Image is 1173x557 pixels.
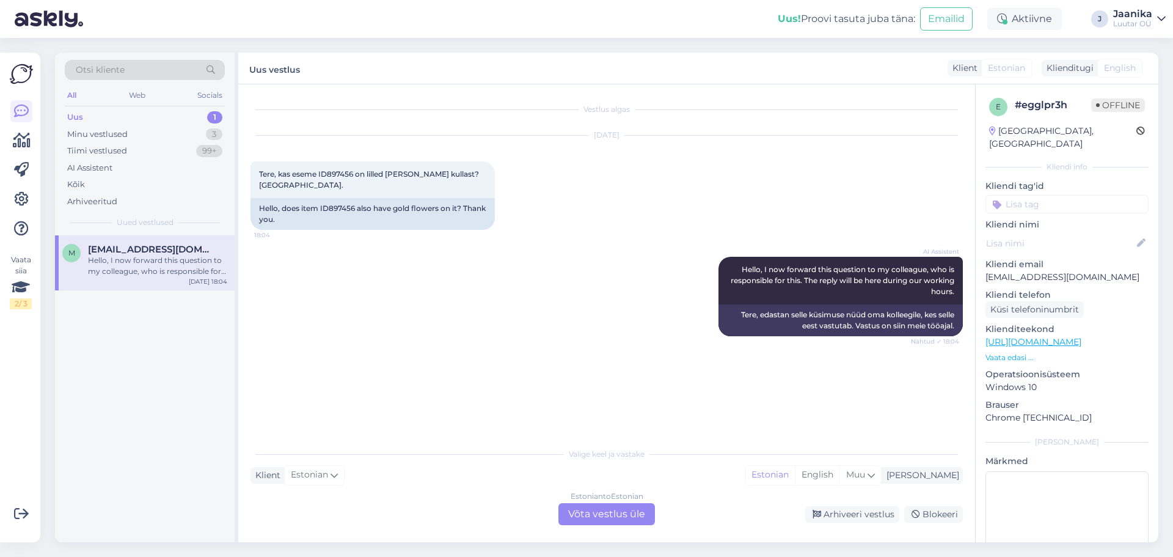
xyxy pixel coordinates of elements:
p: Kliendi telefon [985,289,1149,301]
div: Arhiveeri vestlus [805,506,899,523]
a: [URL][DOMAIN_NAME] [985,336,1081,347]
input: Lisa tag [985,195,1149,213]
div: Hello, I now forward this question to my colleague, who is responsible for this. The reply will b... [88,255,227,277]
div: Vaata siia [10,254,32,309]
b: Uus! [778,13,801,24]
div: Estonian to Estonian [571,491,643,502]
div: All [65,87,79,103]
span: Muu [846,469,865,480]
span: AI Assistent [913,247,959,256]
span: Otsi kliente [76,64,125,76]
span: 18:04 [254,231,300,240]
div: Tere, edastan selle küsimuse nüüd oma kolleegile, kes selle eest vastutab. Vastus on siin meie tö... [718,304,963,336]
span: English [1104,62,1136,75]
div: 3 [206,128,222,141]
p: Windows 10 [985,381,1149,394]
span: Estonian [291,468,328,482]
div: 1 [207,111,222,124]
div: [GEOGRAPHIC_DATA], [GEOGRAPHIC_DATA] [989,125,1136,150]
p: Klienditeekond [985,323,1149,336]
div: Tiimi vestlused [67,145,127,157]
div: English [795,466,839,484]
span: Uued vestlused [117,217,174,228]
div: 99+ [196,145,222,157]
div: 2 / 3 [10,298,32,309]
div: Hello, does item ID897456 also have gold flowers on it? Thank you. [250,198,495,230]
div: AI Assistent [67,162,112,174]
p: Kliendi tag'id [985,180,1149,193]
span: maila.laanemaa@mail.ee [88,244,215,255]
div: Estonian [745,466,795,484]
div: [DATE] 18:04 [189,277,227,286]
span: Tere, kas eseme ID897456 on lilled [PERSON_NAME] kullast? [GEOGRAPHIC_DATA]. [259,169,481,190]
p: Brauser [985,399,1149,411]
div: Küsi telefoninumbrit [985,301,1084,318]
div: Blokeeri [904,506,963,523]
div: [PERSON_NAME] [985,437,1149,448]
div: Minu vestlused [67,128,128,141]
div: Arhiveeritud [67,196,117,208]
div: Valige keel ja vastake [250,449,963,460]
div: Web [126,87,148,103]
p: Chrome [TECHNICAL_ID] [985,411,1149,424]
span: m [68,248,75,257]
div: Klienditugi [1042,62,1094,75]
span: Hello, I now forward this question to my colleague, who is responsible for this. The reply will b... [731,265,956,296]
div: Jaanika [1113,9,1152,19]
span: Nähtud ✓ 18:04 [911,337,959,346]
span: e [996,102,1001,111]
div: Kliendi info [985,161,1149,172]
p: Kliendi email [985,258,1149,271]
span: Offline [1091,98,1145,112]
div: # egglpr3h [1015,98,1091,113]
a: JaanikaLuutar OÜ [1113,9,1166,29]
div: Proovi tasuta juba täna: [778,12,915,26]
p: Vaata edasi ... [985,352,1149,363]
div: Socials [195,87,225,103]
p: Märkmed [985,455,1149,468]
p: Kliendi nimi [985,218,1149,231]
div: J [1091,10,1108,28]
div: Vestlus algas [250,104,963,115]
button: Emailid [920,7,973,31]
label: Uus vestlus [249,60,300,76]
input: Lisa nimi [986,237,1135,250]
img: Askly Logo [10,62,33,86]
p: Operatsioonisüsteem [985,368,1149,381]
div: Luutar OÜ [1113,19,1152,29]
div: [PERSON_NAME] [882,469,959,482]
p: [EMAIL_ADDRESS][DOMAIN_NAME] [985,271,1149,284]
div: Klient [250,469,280,482]
div: Klient [948,62,977,75]
div: Võta vestlus üle [558,503,655,525]
span: Estonian [988,62,1025,75]
div: Kõik [67,179,85,191]
div: [DATE] [250,130,963,141]
div: Uus [67,111,83,124]
div: Aktiivne [987,8,1062,30]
